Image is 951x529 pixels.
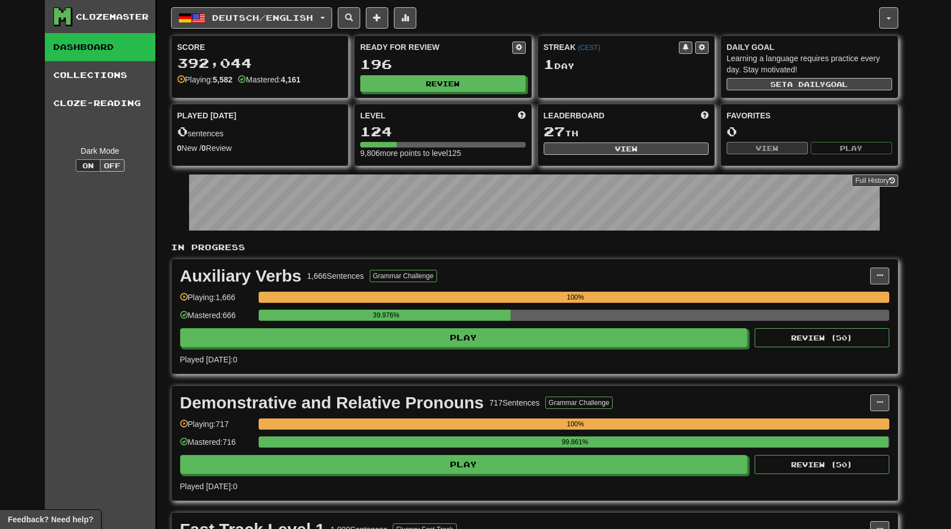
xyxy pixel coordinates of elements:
a: Full History [852,174,898,187]
div: 124 [360,125,526,139]
button: Off [100,159,125,172]
button: Play [811,142,892,154]
div: Score [177,42,343,53]
button: Review (50) [755,328,889,347]
button: Grammar Challenge [545,397,613,409]
div: Clozemaster [76,11,149,22]
div: Mastered: [238,74,300,85]
div: Playing: 717 [180,418,253,437]
div: 9,806 more points to level 125 [360,148,526,159]
a: Dashboard [45,33,155,61]
a: Collections [45,61,155,89]
span: a daily [787,80,825,88]
strong: 0 [201,144,206,153]
button: Seta dailygoal [727,78,892,90]
div: New / Review [177,142,343,154]
div: Dark Mode [53,145,147,157]
button: Search sentences [338,7,360,29]
strong: 5,582 [213,75,232,84]
div: 100% [262,418,889,430]
button: Review [360,75,526,92]
span: 27 [544,123,565,139]
div: 1,666 Sentences [307,270,364,282]
span: Played [DATE] [177,110,237,121]
a: Cloze-Reading [45,89,155,117]
strong: 4,161 [281,75,301,84]
span: Deutsch / English [212,13,313,22]
div: Playing: 1,666 [180,292,253,310]
button: Play [180,455,748,474]
p: In Progress [171,242,898,253]
button: Play [180,328,748,347]
div: 196 [360,57,526,71]
button: Grammar Challenge [370,270,437,282]
button: View [544,142,709,155]
div: Demonstrative and Relative Pronouns [180,394,484,411]
span: 0 [177,123,188,139]
div: Learning a language requires practice every day. Stay motivated! [727,53,892,75]
div: Favorites [727,110,892,121]
a: (CEST) [578,44,600,52]
div: 717 Sentences [489,397,540,408]
span: 1 [544,56,554,72]
div: Mastered: 666 [180,310,253,328]
div: 39.976% [262,310,511,321]
span: Played [DATE]: 0 [180,355,237,364]
div: Playing: [177,74,233,85]
span: Level [360,110,385,121]
button: Review (50) [755,455,889,474]
div: Mastered: 716 [180,436,253,455]
span: Score more points to level up [518,110,526,121]
div: sentences [177,125,343,139]
div: Ready for Review [360,42,512,53]
strong: 0 [177,144,182,153]
div: 392,044 [177,56,343,70]
span: Open feedback widget [8,514,93,525]
button: Deutsch/English [171,7,332,29]
button: More stats [394,7,416,29]
div: Streak [544,42,679,53]
button: On [76,159,100,172]
div: th [544,125,709,139]
div: Daily Goal [727,42,892,53]
span: Leaderboard [544,110,605,121]
span: Played [DATE]: 0 [180,482,237,491]
div: Auxiliary Verbs [180,268,302,284]
div: Day [544,57,709,72]
button: Add sentence to collection [366,7,388,29]
span: This week in points, UTC [701,110,709,121]
div: 0 [727,125,892,139]
div: 99.861% [262,436,888,448]
button: View [727,142,808,154]
div: 100% [262,292,889,303]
